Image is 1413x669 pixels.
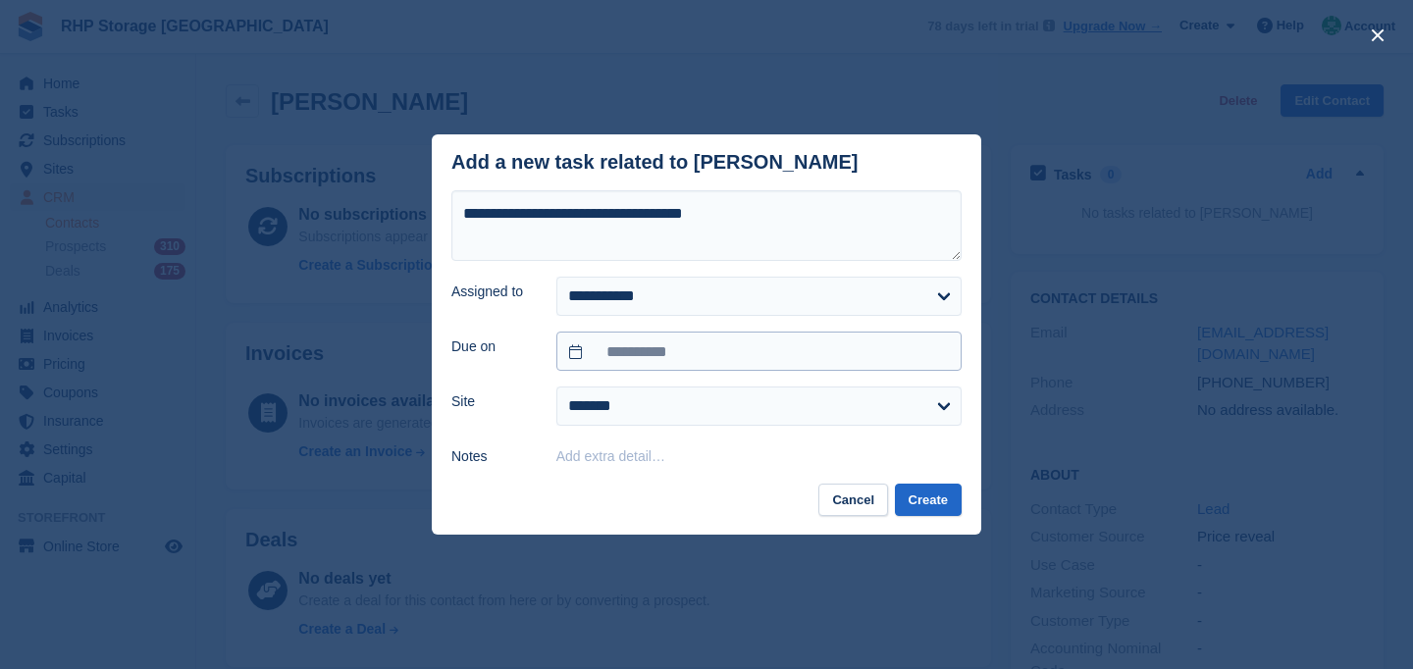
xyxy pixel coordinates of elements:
[451,282,533,302] label: Assigned to
[451,391,533,412] label: Site
[1362,20,1393,51] button: close
[818,484,888,516] button: Cancel
[451,336,533,357] label: Due on
[556,448,665,464] button: Add extra detail…
[451,446,533,467] label: Notes
[451,151,859,174] div: Add a new task related to [PERSON_NAME]
[895,484,962,516] button: Create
